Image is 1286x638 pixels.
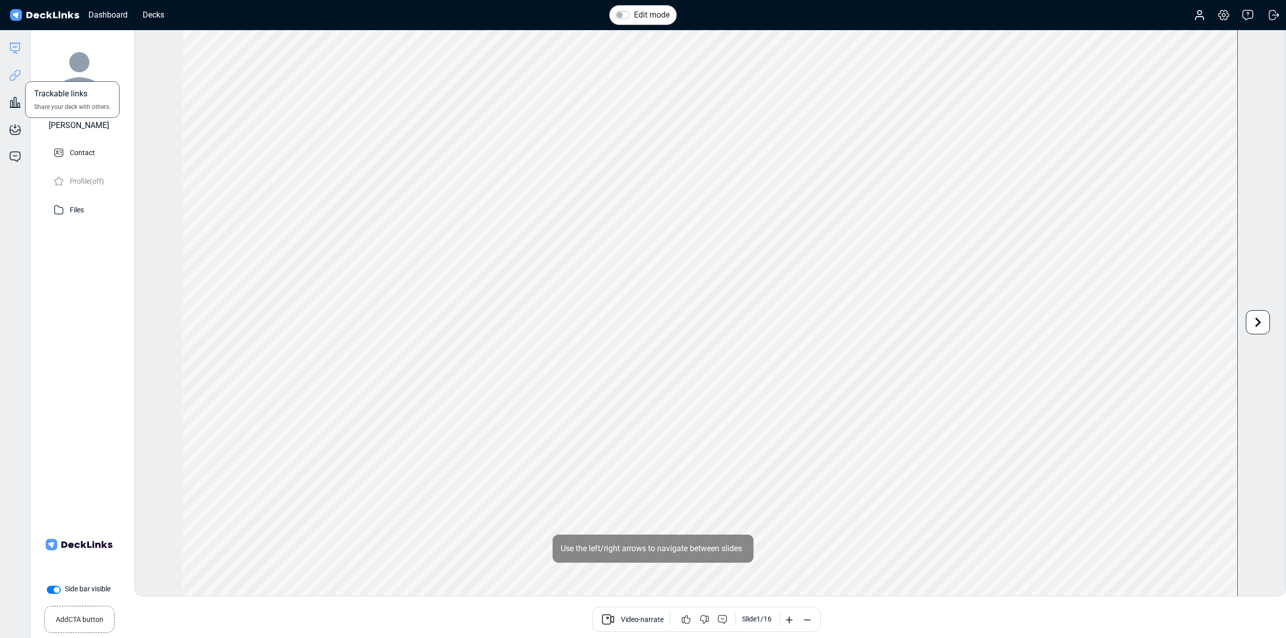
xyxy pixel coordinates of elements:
p: Files [70,203,84,215]
p: Contact [70,146,95,158]
div: Slide 1 / 16 [742,614,772,624]
img: DeckLinks [8,8,81,23]
span: Video-narrate [621,614,664,626]
p: Profile (off) [70,174,104,187]
div: Dashboard [83,9,133,21]
span: Trackable links [34,88,87,102]
label: Edit mode [634,9,670,21]
label: Side bar visible [65,584,111,594]
small: Add CTA button [56,610,103,625]
div: Decks [138,9,169,21]
div: Use the left/right arrows to navigate between slides [553,535,754,563]
span: Share your deck with others. [34,102,111,111]
img: Company Banner [44,509,114,580]
div: [PERSON_NAME] [49,119,109,132]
